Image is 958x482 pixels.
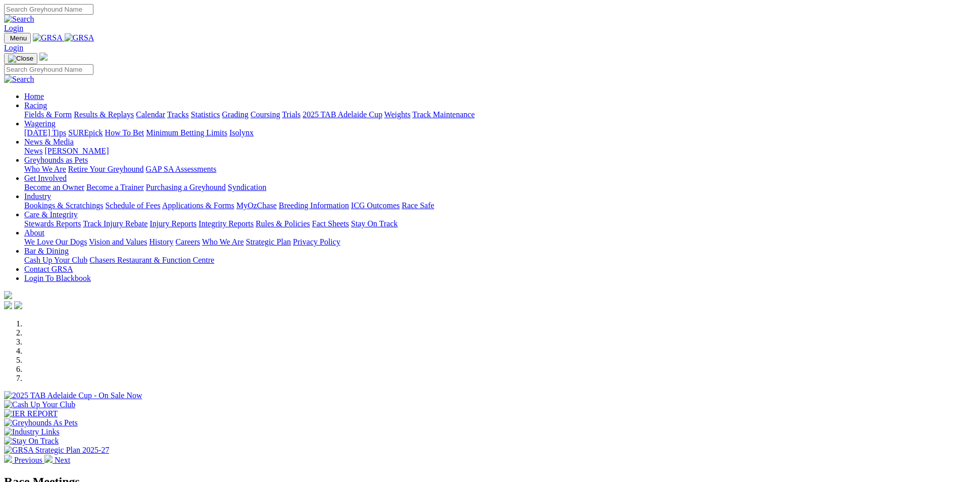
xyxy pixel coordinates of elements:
[384,110,411,119] a: Weights
[222,110,248,119] a: Grading
[4,33,31,43] button: Toggle navigation
[413,110,475,119] a: Track Maintenance
[14,456,42,464] span: Previous
[24,247,69,255] a: Bar & Dining
[86,183,144,191] a: Become a Trainer
[24,201,103,210] a: Bookings & Scratchings
[4,456,44,464] a: Previous
[44,147,109,155] a: [PERSON_NAME]
[4,437,59,446] img: Stay On Track
[4,15,34,24] img: Search
[55,456,70,464] span: Next
[4,418,78,427] img: Greyhounds As Pets
[44,456,70,464] a: Next
[10,34,27,42] span: Menu
[146,183,226,191] a: Purchasing a Greyhound
[4,64,93,75] input: Search
[4,43,23,52] a: Login
[24,92,44,101] a: Home
[229,128,254,137] a: Isolynx
[8,55,33,63] img: Close
[39,53,47,61] img: logo-grsa-white.png
[24,128,66,137] a: [DATE] Tips
[24,265,73,273] a: Contact GRSA
[83,219,147,228] a: Track Injury Rebate
[246,237,291,246] a: Strategic Plan
[250,110,280,119] a: Coursing
[24,219,81,228] a: Stewards Reports
[162,201,234,210] a: Applications & Forms
[4,301,12,309] img: facebook.svg
[302,110,382,119] a: 2025 TAB Adelaide Cup
[175,237,200,246] a: Careers
[4,75,34,84] img: Search
[24,165,954,174] div: Greyhounds as Pets
[136,110,165,119] a: Calendar
[105,201,160,210] a: Schedule of Fees
[4,391,142,400] img: 2025 TAB Adelaide Cup - On Sale Now
[24,147,954,156] div: News & Media
[44,455,53,463] img: chevron-right-pager-white.svg
[4,446,109,455] img: GRSA Strategic Plan 2025-27
[89,256,214,264] a: Chasers Restaurant & Function Centre
[256,219,310,228] a: Rules & Policies
[4,24,23,32] a: Login
[149,237,173,246] a: History
[24,192,51,201] a: Industry
[4,4,93,15] input: Search
[24,128,954,137] div: Wagering
[24,165,66,173] a: Who We Are
[146,165,217,173] a: GAP SA Assessments
[198,219,254,228] a: Integrity Reports
[191,110,220,119] a: Statistics
[351,201,399,210] a: ICG Outcomes
[24,228,44,237] a: About
[149,219,196,228] a: Injury Reports
[4,409,58,418] img: IER REPORT
[24,174,67,182] a: Get Involved
[14,301,22,309] img: twitter.svg
[89,237,147,246] a: Vision and Values
[24,110,954,119] div: Racing
[24,201,954,210] div: Industry
[24,210,78,219] a: Care & Integrity
[24,237,954,247] div: About
[24,101,47,110] a: Racing
[4,455,12,463] img: chevron-left-pager-white.svg
[312,219,349,228] a: Fact Sheets
[167,110,189,119] a: Tracks
[68,165,144,173] a: Retire Your Greyhound
[24,156,88,164] a: Greyhounds as Pets
[24,183,84,191] a: Become an Owner
[74,110,134,119] a: Results & Replays
[24,256,954,265] div: Bar & Dining
[4,291,12,299] img: logo-grsa-white.png
[105,128,144,137] a: How To Bet
[293,237,340,246] a: Privacy Policy
[351,219,397,228] a: Stay On Track
[33,33,63,42] img: GRSA
[24,137,74,146] a: News & Media
[24,183,954,192] div: Get Involved
[401,201,434,210] a: Race Safe
[228,183,266,191] a: Syndication
[279,201,349,210] a: Breeding Information
[146,128,227,137] a: Minimum Betting Limits
[24,219,954,228] div: Care & Integrity
[24,237,87,246] a: We Love Our Dogs
[68,128,103,137] a: SUREpick
[236,201,277,210] a: MyOzChase
[24,119,56,128] a: Wagering
[24,274,91,282] a: Login To Blackbook
[24,256,87,264] a: Cash Up Your Club
[282,110,300,119] a: Trials
[4,53,37,64] button: Toggle navigation
[24,110,72,119] a: Fields & Form
[65,33,94,42] img: GRSA
[202,237,244,246] a: Who We Are
[4,400,75,409] img: Cash Up Your Club
[24,147,42,155] a: News
[4,427,60,437] img: Industry Links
